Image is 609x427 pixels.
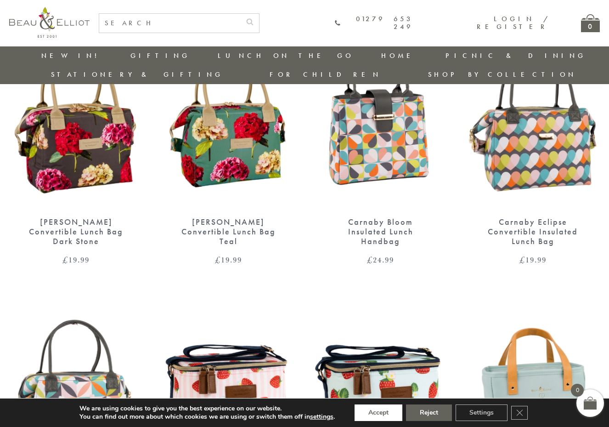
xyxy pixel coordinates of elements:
div: Carnaby Eclipse Convertible Insulated Lunch Bag [482,217,584,246]
a: Login / Register [477,14,549,31]
img: Sarah Kelleher convertible lunch bag teal [162,35,296,208]
a: Carnaby eclipse convertible lunch bag Carnaby Eclipse Convertible Insulated Lunch Bag £19.99 [466,35,600,264]
button: settings [310,413,333,421]
p: We are using cookies to give you the best experience on our website. [79,404,335,413]
span: £ [62,254,68,265]
div: [PERSON_NAME] Convertible Lunch Bag Dark Stone [25,217,127,246]
a: Shop by collection [428,70,576,79]
a: Stationery & Gifting [51,70,223,79]
span: £ [367,254,373,265]
span: £ [215,254,221,265]
button: Accept [355,404,402,421]
img: Carnaby Bloom Insulated Lunch Handbag [314,35,448,208]
bdi: 19.99 [519,254,547,265]
button: Reject [406,404,452,421]
p: You can find out more about which cookies we are using or switch them off in . [79,413,335,421]
button: Close GDPR Cookie Banner [511,406,528,420]
img: Sarah Kelleher Lunch Bag Dark Stone [9,35,143,208]
input: SEARCH [99,14,241,33]
a: Lunch On The Go [218,51,354,60]
a: New in! [41,51,103,60]
a: Carnaby Bloom Insulated Lunch Handbag Carnaby Bloom Insulated Lunch Handbag £24.99 [314,35,448,264]
a: Sarah Kelleher convertible lunch bag teal [PERSON_NAME] Convertible Lunch Bag Teal £19.99 [162,35,296,264]
a: Picnic & Dining [445,51,586,60]
img: Carnaby eclipse convertible lunch bag [466,35,600,208]
a: 0 [581,14,600,32]
span: £ [519,254,525,265]
img: logo [9,7,90,38]
div: Carnaby Bloom Insulated Lunch Handbag [330,217,432,246]
a: Gifting [130,51,190,60]
div: [PERSON_NAME] Convertible Lunch Bag Teal [178,217,280,246]
a: Sarah Kelleher Lunch Bag Dark Stone [PERSON_NAME] Convertible Lunch Bag Dark Stone £19.99 [9,35,143,264]
span: 0 [571,384,584,397]
a: For Children [270,70,381,79]
button: Settings [456,404,507,421]
a: Home [381,51,418,60]
bdi: 24.99 [367,254,394,265]
a: 01279 653 249 [335,15,413,31]
bdi: 19.99 [62,254,90,265]
bdi: 19.99 [215,254,242,265]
